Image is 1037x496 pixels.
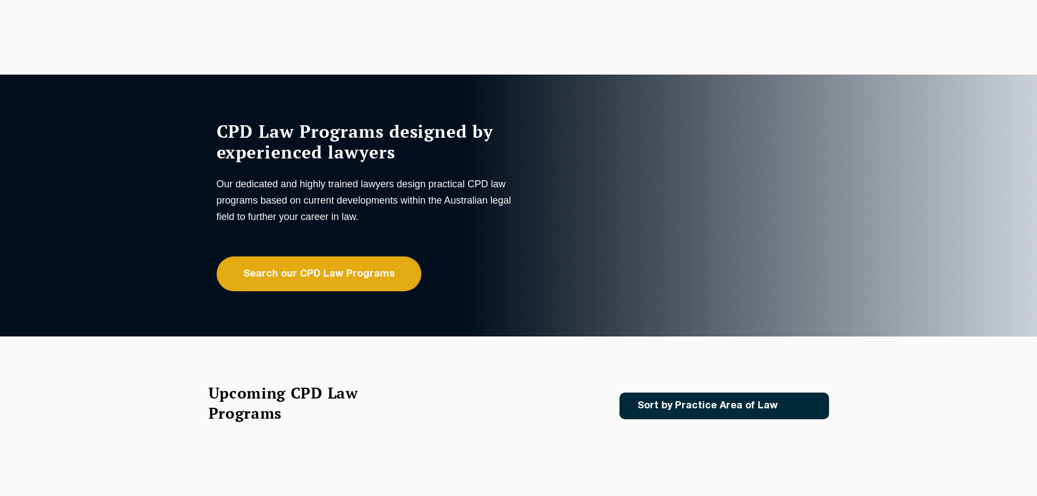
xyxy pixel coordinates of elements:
h1: CPD Law Programs designed by experienced lawyers [217,121,516,162]
h2: Upcoming CPD Law Programs [208,383,385,423]
a: Sort by Practice Area of Law [619,393,829,419]
img: Icon [795,401,808,411]
p: Our dedicated and highly trained lawyers design practical CPD law programs based on current devel... [217,176,516,225]
a: Search our CPD Law Programs [217,256,421,291]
